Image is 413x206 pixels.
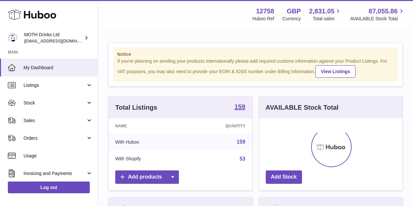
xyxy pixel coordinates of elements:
strong: Notice [117,51,394,57]
strong: GBP [287,7,301,16]
a: Add products [115,170,179,184]
span: Stock [24,100,86,106]
span: 2,831.05 [309,7,335,16]
span: Invoicing and Payments [24,170,86,177]
span: Orders [24,135,86,141]
strong: 159 [234,103,245,110]
span: Sales [24,118,86,124]
a: 159 [234,103,245,111]
span: My Dashboard [24,65,93,71]
th: Name [109,119,186,134]
span: Total sales [313,16,342,22]
td: With Shopify [109,151,186,167]
div: MOTH Drinks Ltd [24,32,83,44]
a: 87,055.86 AVAILABLE Stock Total [350,7,405,22]
a: Add Stock [266,170,302,184]
span: Listings [24,82,86,88]
th: Quantity [186,119,252,134]
div: If you're planning on sending your products internationally please add required customs informati... [117,58,394,78]
img: orders@mothdrinks.com [8,33,18,43]
a: View Listings [315,65,356,78]
h3: AVAILABLE Stock Total [266,103,339,112]
div: Currency [282,16,301,22]
span: [EMAIL_ADDRESS][DOMAIN_NAME] [24,38,96,43]
a: 2,831.05 Total sales [309,7,342,22]
a: 53 [240,156,246,162]
a: Log out [8,182,90,193]
a: 159 [237,139,246,145]
strong: 12758 [256,7,274,16]
div: Huboo Ref [252,16,274,22]
td: With Huboo [109,134,186,151]
span: Usage [24,153,93,159]
span: AVAILABLE Stock Total [350,16,405,22]
h3: Total Listings [115,103,157,112]
span: 87,055.86 [369,7,398,16]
